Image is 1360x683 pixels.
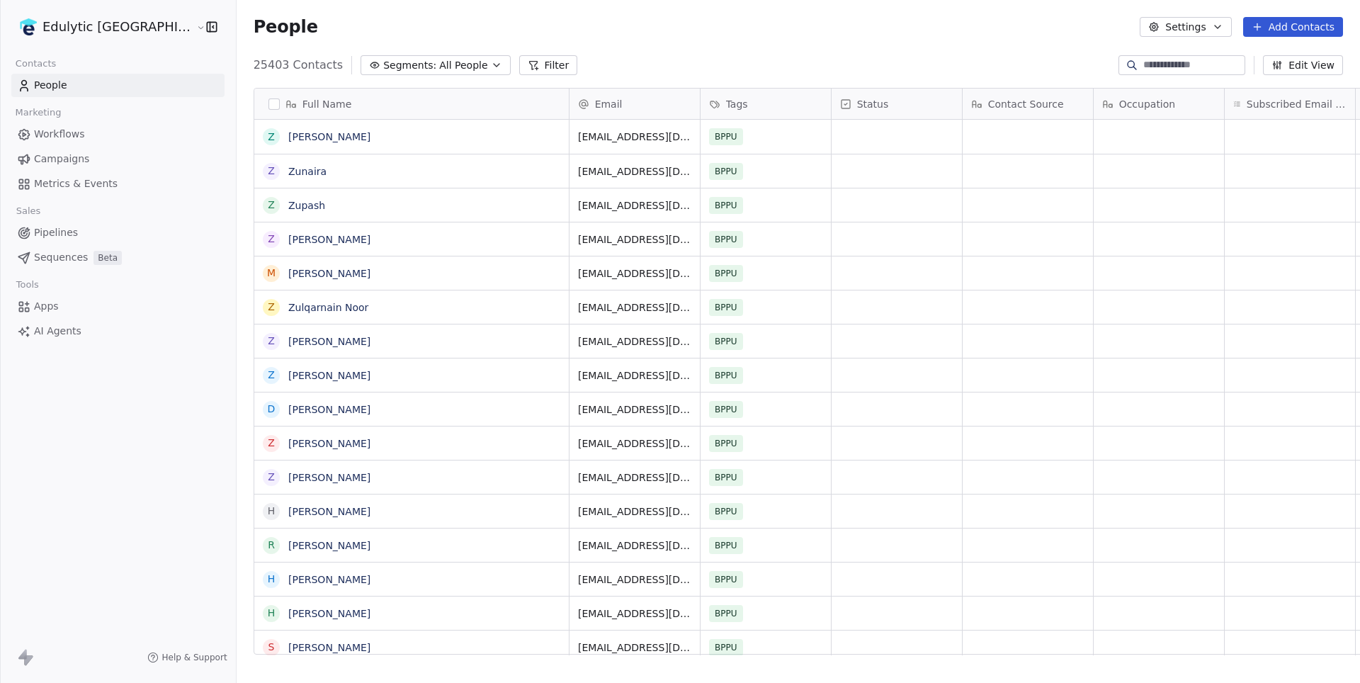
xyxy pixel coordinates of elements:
[963,89,1093,119] div: Contact Source
[1225,89,1355,119] div: Subscribed Email Categories
[288,472,370,483] a: [PERSON_NAME]
[383,58,436,73] span: Segments:
[34,299,59,314] span: Apps
[288,574,370,585] a: [PERSON_NAME]
[709,401,743,418] span: BPPU
[11,74,225,97] a: People
[42,18,193,36] span: Edulytic [GEOGRAPHIC_DATA]
[93,251,122,265] span: Beta
[11,147,225,171] a: Campaigns
[857,97,889,111] span: Status
[267,402,275,417] div: D
[34,78,67,93] span: People
[288,336,370,347] a: [PERSON_NAME]
[578,164,691,179] span: [EMAIL_ADDRESS][DOMAIN_NAME]
[11,246,225,269] a: SequencesBeta
[709,571,743,588] span: BPPU
[11,295,225,318] a: Apps
[9,102,67,123] span: Marketing
[11,221,225,244] a: Pipelines
[578,538,691,553] span: [EMAIL_ADDRESS][DOMAIN_NAME]
[268,436,275,451] div: Z
[268,640,274,655] div: S
[11,123,225,146] a: Workflows
[709,163,743,180] span: BPPU
[288,131,370,142] a: [PERSON_NAME]
[709,231,743,248] span: BPPU
[578,470,691,485] span: [EMAIL_ADDRESS][DOMAIN_NAME]
[267,572,275,587] div: H
[1263,55,1343,75] button: Edit View
[709,299,743,316] span: BPPU
[288,234,370,245] a: [PERSON_NAME]
[288,268,370,279] a: [PERSON_NAME]
[34,176,118,191] span: Metrics & Events
[709,128,743,145] span: BPPU
[302,97,352,111] span: Full Name
[709,265,743,282] span: BPPU
[34,127,85,142] span: Workflows
[268,470,275,485] div: Z
[288,302,368,313] a: Zulqarnain Noor
[578,606,691,621] span: [EMAIL_ADDRESS][DOMAIN_NAME]
[578,504,691,519] span: [EMAIL_ADDRESS][DOMAIN_NAME]
[439,58,487,73] span: All People
[519,55,578,75] button: Filter
[10,201,47,222] span: Sales
[578,368,691,383] span: [EMAIL_ADDRESS][DOMAIN_NAME]
[11,320,225,343] a: AI Agents
[709,469,743,486] span: BPPU
[726,97,748,111] span: Tags
[10,274,45,295] span: Tools
[34,225,78,240] span: Pipelines
[1243,17,1343,37] button: Add Contacts
[268,164,275,179] div: Z
[11,172,225,196] a: Metrics & Events
[1140,17,1231,37] button: Settings
[254,120,569,655] div: grid
[578,266,691,281] span: [EMAIL_ADDRESS][DOMAIN_NAME]
[578,300,691,315] span: [EMAIL_ADDRESS][DOMAIN_NAME]
[709,367,743,384] span: BPPU
[578,198,691,213] span: [EMAIL_ADDRESS][DOMAIN_NAME]
[569,89,700,119] div: Email
[254,89,569,119] div: Full Name
[288,506,370,517] a: [PERSON_NAME]
[709,537,743,554] span: BPPU
[268,538,275,553] div: R
[254,57,344,74] span: 25403 Contacts
[288,166,327,177] a: Zunaira
[288,200,325,211] a: Zupash
[709,605,743,622] span: BPPU
[578,572,691,587] span: [EMAIL_ADDRESS][DOMAIN_NAME]
[709,197,743,214] span: BPPU
[267,504,275,519] div: H
[1119,97,1176,111] span: Occupation
[34,250,88,265] span: Sequences
[20,18,37,35] img: edulytic-mark-retina.png
[288,370,370,381] a: [PERSON_NAME]
[832,89,962,119] div: Status
[1247,97,1347,111] span: Subscribed Email Categories
[268,368,275,383] div: Z
[288,642,370,653] a: [PERSON_NAME]
[578,436,691,451] span: [EMAIL_ADDRESS][DOMAIN_NAME]
[595,97,623,111] span: Email
[288,404,370,415] a: [PERSON_NAME]
[288,540,370,551] a: [PERSON_NAME]
[268,300,275,315] div: Z
[161,652,227,663] span: Help & Support
[9,53,62,74] span: Contacts
[268,198,275,213] div: Z
[267,266,276,281] div: M
[267,606,275,621] div: H
[578,130,691,144] span: [EMAIL_ADDRESS][DOMAIN_NAME]
[268,232,275,247] div: Z
[1094,89,1224,119] div: Occupation
[709,333,743,350] span: BPPU
[288,608,370,619] a: [PERSON_NAME]
[709,639,743,656] span: BPPU
[701,89,831,119] div: Tags
[288,438,370,449] a: [PERSON_NAME]
[578,402,691,417] span: [EMAIL_ADDRESS][DOMAIN_NAME]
